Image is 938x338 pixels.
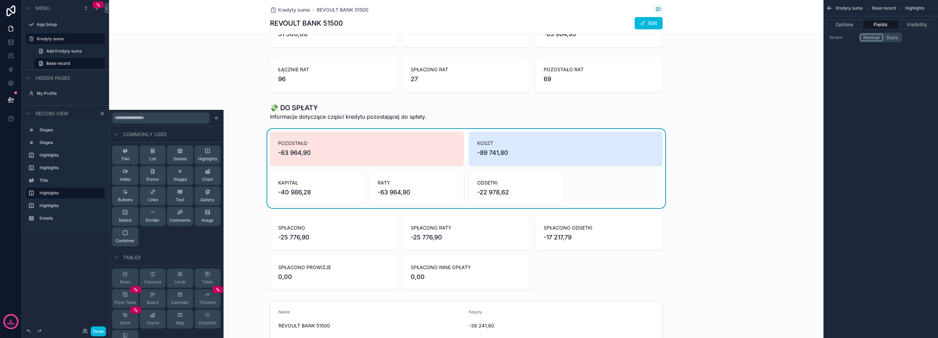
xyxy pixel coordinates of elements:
span: Stages [173,177,187,182]
span: Gallery [200,197,214,203]
a: Add Kredyty suma [34,46,105,57]
button: Title [112,145,138,164]
span: Title [121,156,130,162]
label: Variant [829,35,856,40]
span: Kredyty suma [836,5,863,11]
button: Stats [883,34,901,41]
span: Tables [123,254,141,261]
button: Text [167,186,193,205]
label: Highlights [40,152,100,158]
button: iframe [140,166,166,185]
span: Hidden pages [35,75,70,82]
span: Container [116,238,135,244]
a: REVOULT BANK 51500 [317,6,368,13]
span: Columns [144,279,161,285]
label: Details [40,216,100,221]
button: Charts [140,309,166,328]
span: KAPITAŁ [278,179,356,186]
button: Highlights [195,145,221,164]
button: Video [112,166,138,185]
label: Stages [40,140,100,145]
span: Map [176,320,184,326]
button: Notice [112,207,138,226]
span: Details [173,156,187,162]
span: -89 741,80 [477,148,654,158]
button: Table [195,268,221,288]
a: Base record [34,58,105,69]
label: Highlights [40,165,100,171]
p: days [7,321,15,326]
span: Comments [169,218,191,223]
label: Highlights [40,190,100,196]
button: Pivot Table [112,289,138,308]
span: Base record [872,5,896,11]
span: Image [201,218,213,223]
span: ODSETKI [477,179,555,186]
button: Map [167,309,193,328]
button: Board [140,289,166,308]
span: Timeline [199,300,216,305]
span: Record view [35,110,69,117]
h1: REVOULT BANK 51500 [270,18,343,28]
span: Text [176,197,184,203]
span: Chart [202,177,213,182]
a: Kredyty suma [270,6,310,13]
span: Cards [174,279,186,285]
span: Rows [120,279,131,285]
span: -63 964,90 [378,188,455,197]
span: Base record [46,61,70,66]
button: Divider [140,207,166,226]
span: Calendar [171,300,189,305]
a: App Setup [37,22,101,27]
span: List [149,156,156,162]
p: 5 [9,318,12,325]
button: Gallery [195,186,221,205]
span: Menu [35,5,50,12]
button: Chart [195,166,221,185]
label: Stages [40,127,100,133]
button: Fields [863,20,899,29]
span: Highlights [198,156,217,162]
span: Add Kredyty suma [46,48,82,54]
span: KOSZT [477,140,654,147]
span: Notice [119,218,132,223]
span: Buttons [118,197,133,203]
span: Table [202,279,213,285]
button: Calendar [167,289,193,308]
button: Columns [140,268,166,288]
label: Kredyty suma [37,36,101,42]
span: Pivot Table [115,300,136,305]
div: scrollable content [22,121,109,231]
button: Image [195,207,221,226]
button: Container [112,227,138,246]
button: List [140,145,166,164]
span: -40 986,28 [278,188,356,197]
span: -63 964,90 [278,148,455,158]
span: Links [148,197,158,203]
button: Gantt [112,309,138,328]
button: Checklist [195,309,221,328]
label: My Profile [37,91,101,96]
label: Highlights [40,203,100,208]
button: Rows [112,268,138,288]
button: Edit [635,17,663,29]
span: Board [147,300,158,305]
button: Buttons [112,186,138,205]
span: Highlights [905,5,924,11]
button: Links [140,186,166,205]
button: Options [826,20,863,29]
button: Normal [860,34,883,41]
span: iframe [146,177,159,182]
button: Timeline [195,289,221,308]
label: Title [40,178,100,183]
span: Video [120,177,131,182]
span: POZOSTAŁO [278,140,455,147]
span: Checklist [198,320,216,326]
span: Charts [146,320,159,326]
span: RATY [378,179,455,186]
span: -22 978,62 [477,188,555,197]
span: Commonly used [123,131,167,138]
